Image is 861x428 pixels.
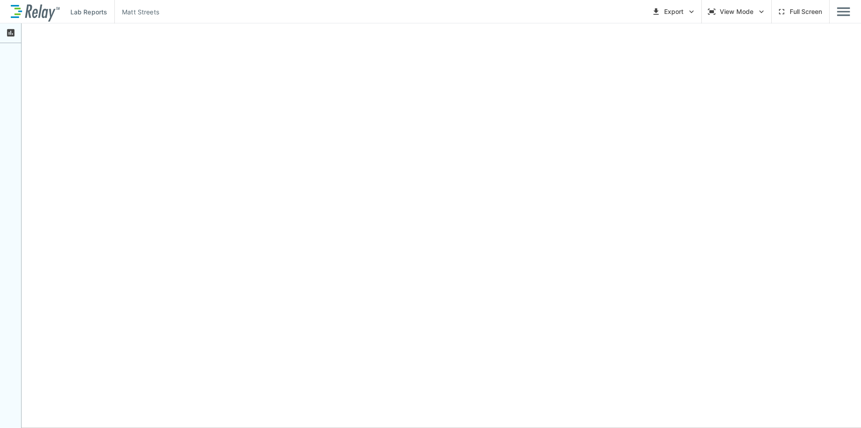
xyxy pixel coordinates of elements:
button: View Mode [705,4,768,20]
img: Drawer Icon [837,3,850,20]
button: Full Screen [775,4,826,20]
img: LuminUltra Relay [11,2,60,22]
button: Main menu [837,3,850,20]
p: Lab Reports [70,7,107,17]
p: Matt Streets [122,7,159,17]
button: Export [650,4,698,20]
